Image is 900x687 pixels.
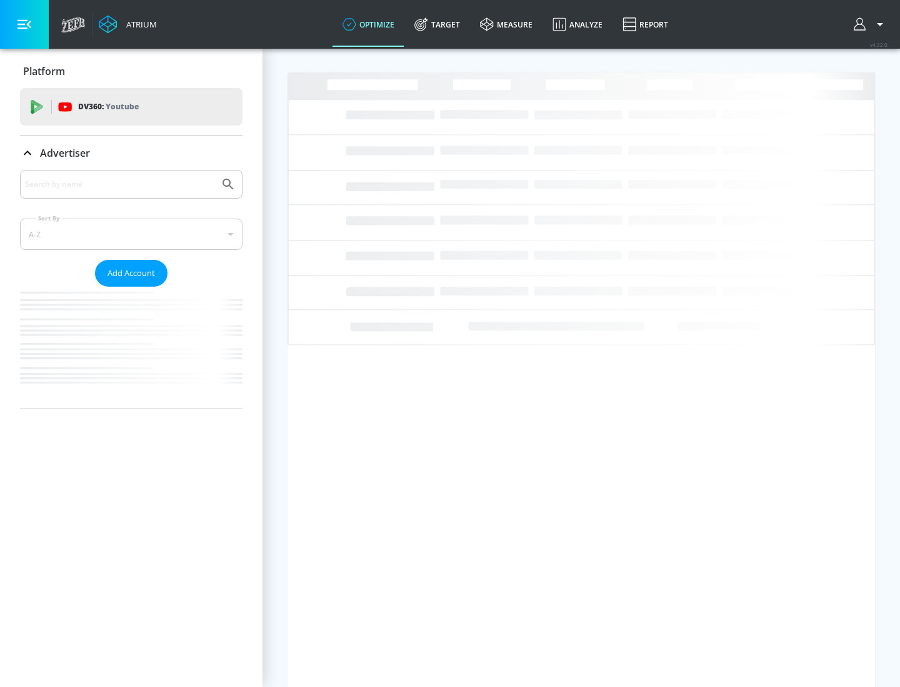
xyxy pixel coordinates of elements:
p: Youtube [106,100,139,113]
div: Platform [20,54,242,89]
button: Add Account [95,260,167,287]
nav: list of Advertiser [20,287,242,408]
div: Atrium [121,19,157,30]
label: Sort By [36,214,62,222]
a: Atrium [99,15,157,34]
div: DV360: Youtube [20,88,242,126]
a: Analyze [542,2,612,47]
span: v 4.32.0 [870,41,887,48]
div: Advertiser [20,170,242,408]
a: optimize [332,2,404,47]
div: A-Z [20,219,242,250]
a: Target [404,2,470,47]
p: Platform [23,64,65,78]
p: Advertiser [40,146,90,160]
a: measure [470,2,542,47]
input: Search by name [25,176,214,192]
p: DV360: [78,100,139,114]
a: Report [612,2,678,47]
div: Advertiser [20,136,242,171]
span: Add Account [107,266,155,280]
